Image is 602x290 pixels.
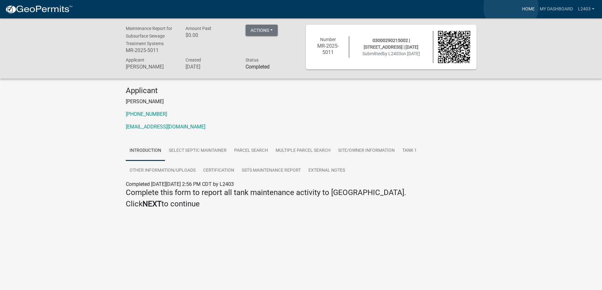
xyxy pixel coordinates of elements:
[126,161,199,181] a: Other Information/Uploads
[575,3,597,15] a: L2403
[199,161,238,181] a: Certification
[185,26,211,31] span: Amount Paid
[126,47,176,53] h6: MR-2025-5011
[438,31,470,63] img: QR code
[185,64,236,70] h6: [DATE]
[143,199,161,208] strong: NEXT
[334,141,398,161] a: Site/Owner Information
[362,51,420,56] span: Submitted on [DATE]
[126,124,205,130] a: [EMAIL_ADDRESS][DOMAIN_NAME]
[126,181,234,187] span: Completed [DATE][DATE] 2:56 PM CDT by L2403
[165,141,230,161] a: Select Septic Maintainer
[126,57,144,62] span: Applicant
[305,161,349,181] a: External Notes
[185,57,201,62] span: Created
[185,32,236,38] h6: $0.00
[520,3,537,15] a: Home
[126,141,165,161] a: Introduction
[126,98,477,105] p: [PERSON_NAME]
[246,57,258,62] span: Status
[126,86,477,95] h4: Applicant
[537,3,575,15] a: My Dashboard
[246,25,278,36] button: Actions
[312,43,344,55] h6: MR-2025-5011
[272,141,334,161] a: Multiple Parcel Search
[230,141,272,161] a: Parcel search
[126,111,167,117] a: [PHONE_NUMBER]
[320,37,336,42] span: Number
[364,38,418,50] span: 03000290215002 | [STREET_ADDRESS] | [DATE]
[238,161,305,181] a: SSTS Maintenance Report
[246,64,270,70] strong: Completed
[126,26,172,46] span: Maintenance Report for Subsurface Sewage Treatment Systems
[383,51,401,56] span: by L2403
[126,64,176,70] h6: [PERSON_NAME]
[126,188,477,197] h4: Complete this form to report all tank maintenance activity to [GEOGRAPHIC_DATA].
[126,199,477,209] h4: Click to continue
[398,141,421,161] a: Tank 1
